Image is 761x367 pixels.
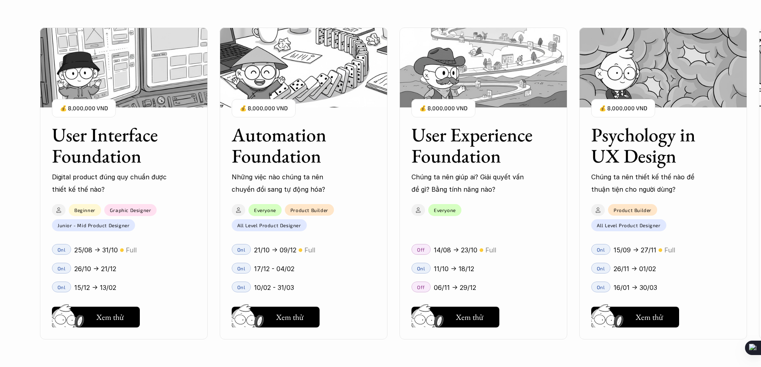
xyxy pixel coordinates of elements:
[74,244,118,256] p: 25/08 -> 31/10
[411,124,535,167] h3: User Experience Foundation
[254,282,294,294] p: 10/02 - 31/03
[411,307,499,327] button: Xem thử
[237,284,246,290] p: Onl
[52,304,140,327] a: Xem thử
[591,171,707,195] p: Chúng ta nên thiết kế thế nào để thuận tiện cho người dùng?
[591,304,679,327] a: Xem thử
[591,124,715,167] h3: Psychology in UX Design
[434,282,476,294] p: 06/11 -> 29/12
[614,282,657,294] p: 16/01 -> 30/03
[254,207,276,213] p: Everyone
[417,284,425,290] p: Off
[60,103,108,114] p: 💰 8,000,000 VND
[254,263,294,275] p: 17/12 - 04/02
[298,247,302,253] p: 🟡
[232,124,356,167] h3: Automation Foundation
[599,103,647,114] p: 💰 8,000,000 VND
[479,247,483,253] p: 🟡
[58,222,129,228] p: Junior - Mid Product Designer
[658,247,662,253] p: 🟡
[434,263,474,275] p: 11/10 -> 18/12
[52,307,140,327] button: Xem thử
[434,207,456,213] p: Everyone
[417,266,425,271] p: Onl
[232,171,348,195] p: Những việc nào chúng ta nên chuyển đổi sang tự động hóa?
[52,171,168,195] p: Digital product đúng quy chuẩn được thiết kế thế nào?
[485,244,496,256] p: Full
[74,207,95,213] p: Beginner
[419,103,467,114] p: 💰 8,000,000 VND
[597,266,605,271] p: Onl
[74,263,116,275] p: 26/10 -> 21/12
[52,124,176,167] h3: User Interface Foundation
[597,284,605,290] p: Onl
[636,311,663,323] h5: Xem thử
[120,247,124,253] p: 🟡
[664,244,675,256] p: Full
[96,311,124,323] h5: Xem thử
[304,244,315,256] p: Full
[614,207,652,213] p: Product Builder
[237,222,301,228] p: All Level Product Designer
[411,304,499,327] a: Xem thử
[110,207,151,213] p: Graphic Designer
[126,244,137,256] p: Full
[237,247,246,252] p: Onl
[74,282,116,294] p: 15/12 -> 13/02
[237,266,246,271] p: Onl
[290,207,328,213] p: Product Builder
[417,247,425,252] p: Off
[232,304,320,327] a: Xem thử
[614,244,656,256] p: 15/09 -> 27/11
[254,244,296,256] p: 21/10 -> 09/12
[240,103,288,114] p: 💰 8,000,000 VND
[597,222,661,228] p: All Level Product Designer
[232,307,320,327] button: Xem thử
[614,263,656,275] p: 26/11 -> 01/02
[456,311,483,323] h5: Xem thử
[434,244,477,256] p: 14/08 -> 23/10
[591,307,679,327] button: Xem thử
[276,311,304,323] h5: Xem thử
[597,247,605,252] p: Onl
[411,171,527,195] p: Chúng ta nên giúp ai? Giải quyết vấn đề gì? Bằng tính năng nào?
